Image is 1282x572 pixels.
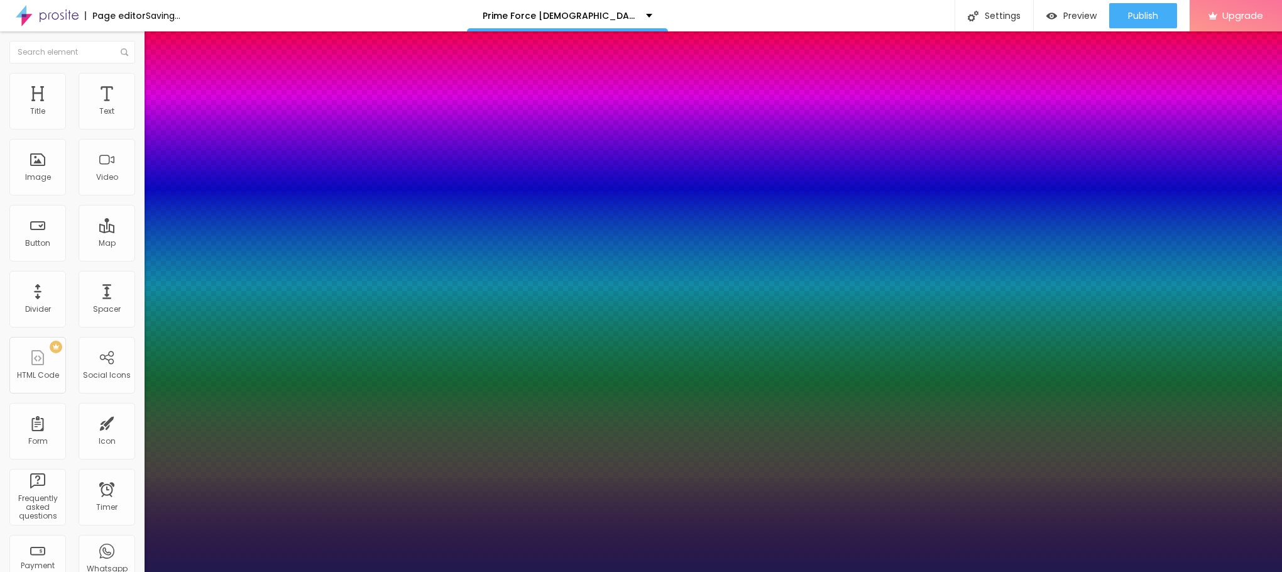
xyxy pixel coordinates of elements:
[96,173,118,182] div: Video
[25,173,51,182] div: Image
[83,371,131,380] div: Social Icons
[96,503,118,512] div: Timer
[146,11,180,20] div: Saving...
[25,239,50,248] div: Button
[1034,3,1109,28] button: Preview
[968,11,978,21] img: Icone
[93,305,121,314] div: Spacer
[13,494,62,521] div: Frequently asked questions
[1063,11,1097,21] span: Preview
[1109,3,1177,28] button: Publish
[85,11,146,20] div: Page editor
[1046,11,1057,21] img: view-1.svg
[1222,10,1263,21] span: Upgrade
[30,107,45,116] div: Title
[99,437,116,446] div: Icon
[99,107,114,116] div: Text
[9,41,135,63] input: Search element
[121,48,128,56] img: Icone
[1128,11,1158,21] span: Publish
[99,239,116,248] div: Map
[25,305,51,314] div: Divider
[483,11,637,20] p: Prime Force [DEMOGRAPHIC_DATA][MEDICAL_DATA]
[28,437,48,446] div: Form
[17,371,59,380] div: HTML Code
